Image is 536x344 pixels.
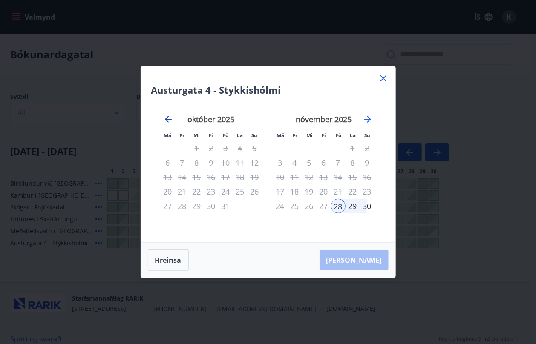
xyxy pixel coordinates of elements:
div: Calendar [151,103,385,232]
td: Not available. þriðjudagur, 7. október 2025 [175,155,190,170]
td: Not available. miðvikudagur, 29. október 2025 [190,199,204,213]
td: Not available. mánudagur, 3. nóvember 2025 [273,155,288,170]
strong: október 2025 [188,114,235,124]
td: Not available. föstudagur, 31. október 2025 [219,199,233,213]
td: Not available. sunnudagur, 26. október 2025 [248,184,262,199]
small: Þr [293,132,298,138]
small: La [237,132,243,138]
td: Not available. föstudagur, 10. október 2025 [219,155,233,170]
td: Not available. miðvikudagur, 15. október 2025 [190,170,204,184]
td: Not available. fimmtudagur, 27. nóvember 2025 [317,199,331,213]
td: Not available. föstudagur, 24. október 2025 [219,184,233,199]
td: Not available. sunnudagur, 9. nóvember 2025 [360,155,375,170]
td: Not available. sunnudagur, 19. október 2025 [248,170,262,184]
td: Not available. föstudagur, 21. nóvember 2025 [331,184,346,199]
td: Not available. fimmtudagur, 2. október 2025 [204,141,219,155]
td: Not available. laugardagur, 22. nóvember 2025 [346,184,360,199]
td: Not available. þriðjudagur, 14. október 2025 [175,170,190,184]
td: Not available. fimmtudagur, 20. nóvember 2025 [317,184,331,199]
small: Má [164,132,172,138]
td: Not available. þriðjudagur, 25. nóvember 2025 [288,199,302,213]
td: Not available. fimmtudagur, 6. nóvember 2025 [317,155,331,170]
td: Not available. þriðjudagur, 11. nóvember 2025 [288,170,302,184]
small: La [350,132,356,138]
h4: Austurgata 4 - Stykkishólmi [151,83,385,96]
td: Not available. mánudagur, 20. október 2025 [161,184,175,199]
td: Not available. miðvikudagur, 12. nóvember 2025 [302,170,317,184]
td: Not available. mánudagur, 24. nóvember 2025 [273,199,288,213]
td: Not available. þriðjudagur, 18. nóvember 2025 [288,184,302,199]
td: Not available. laugardagur, 11. október 2025 [233,155,248,170]
div: Aðeins útritun í boði [219,155,233,170]
td: Not available. mánudagur, 27. október 2025 [161,199,175,213]
div: 29 [346,199,360,213]
td: Not available. föstudagur, 3. október 2025 [219,141,233,155]
td: Not available. mánudagur, 10. nóvember 2025 [273,170,288,184]
div: Move forward to switch to the next month. [363,114,373,124]
td: Not available. miðvikudagur, 22. október 2025 [190,184,204,199]
td: Not available. laugardagur, 4. október 2025 [233,141,248,155]
td: Not available. sunnudagur, 2. nóvember 2025 [360,141,375,155]
td: Not available. mánudagur, 17. nóvember 2025 [273,184,288,199]
td: Not available. miðvikudagur, 26. nóvember 2025 [302,199,317,213]
td: Not available. sunnudagur, 23. nóvember 2025 [360,184,375,199]
small: Þr [180,132,185,138]
td: Not available. miðvikudagur, 19. nóvember 2025 [302,184,317,199]
td: Not available. fimmtudagur, 9. október 2025 [204,155,219,170]
small: Fi [209,132,213,138]
td: Not available. sunnudagur, 5. október 2025 [248,141,262,155]
td: Not available. föstudagur, 14. nóvember 2025 [331,170,346,184]
td: Selected as start date. föstudagur, 28. nóvember 2025 [331,199,346,213]
td: Not available. laugardagur, 25. október 2025 [233,184,248,199]
small: Su [365,132,371,138]
div: Aðeins útritun í boði [273,184,288,199]
td: Not available. þriðjudagur, 21. október 2025 [175,184,190,199]
td: Not available. þriðjudagur, 4. nóvember 2025 [288,155,302,170]
small: Fö [336,132,341,138]
td: Not available. þriðjudagur, 28. október 2025 [175,199,190,213]
small: Mi [306,132,313,138]
td: Not available. miðvikudagur, 1. október 2025 [190,141,204,155]
small: Fi [322,132,326,138]
td: Not available. mánudagur, 13. október 2025 [161,170,175,184]
td: Not available. laugardagur, 15. nóvember 2025 [346,170,360,184]
td: Not available. sunnudagur, 12. október 2025 [248,155,262,170]
div: 28 [331,199,346,213]
td: Choose laugardagur, 29. nóvember 2025 as your check-out date. It’s available. [346,199,360,213]
td: Not available. miðvikudagur, 8. október 2025 [190,155,204,170]
td: Not available. föstudagur, 17. október 2025 [219,170,233,184]
td: Not available. laugardagur, 1. nóvember 2025 [346,141,360,155]
td: Not available. fimmtudagur, 23. október 2025 [204,184,219,199]
td: Not available. fimmtudagur, 30. október 2025 [204,199,219,213]
small: Fö [223,132,228,138]
td: Choose sunnudagur, 30. nóvember 2025 as your check-out date. It’s available. [360,199,375,213]
small: Su [252,132,258,138]
div: 30 [360,199,375,213]
button: Hreinsa [148,249,189,271]
td: Not available. miðvikudagur, 5. nóvember 2025 [302,155,317,170]
td: Not available. mánudagur, 6. október 2025 [161,155,175,170]
small: Má [277,132,285,138]
strong: nóvember 2025 [296,114,352,124]
td: Not available. fimmtudagur, 16. október 2025 [204,170,219,184]
div: Move backward to switch to the previous month. [163,114,173,124]
td: Not available. fimmtudagur, 13. nóvember 2025 [317,170,331,184]
td: Not available. föstudagur, 7. nóvember 2025 [331,155,346,170]
td: Not available. laugardagur, 8. nóvember 2025 [346,155,360,170]
td: Not available. laugardagur, 18. október 2025 [233,170,248,184]
td: Not available. sunnudagur, 16. nóvember 2025 [360,170,375,184]
small: Mi [193,132,200,138]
